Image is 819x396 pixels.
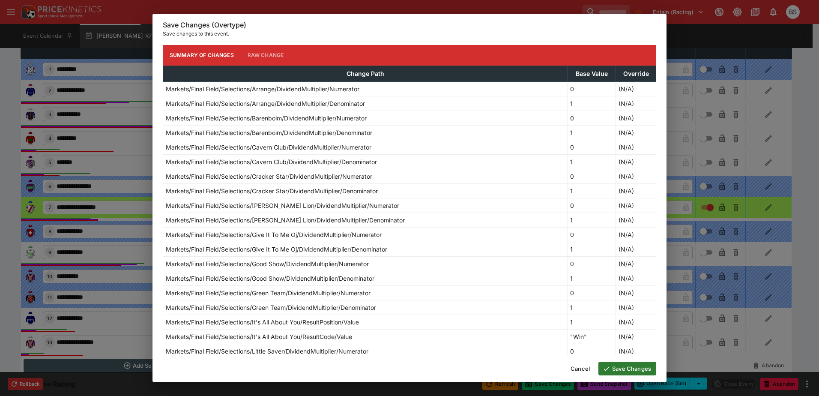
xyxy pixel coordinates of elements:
button: Summary of Changes [163,45,241,66]
button: Cancel [565,362,595,375]
p: Markets/Final Field/Selections/Cavern Club/DividendMultiplier/Denominator [166,157,377,166]
p: Markets/Final Field/Selections/Good Show/DividendMultiplier/Numerator [166,259,369,268]
td: (N/A) [616,169,656,183]
td: (N/A) [616,300,656,315]
p: Markets/Final Field/Selections/Green Team/DividendMultiplier/Numerator [166,288,371,297]
p: Markets/Final Field/Selections/Cracker Star/DividendMultiplier/Denominator [166,186,378,195]
th: Override [616,66,656,81]
td: 0 [568,285,616,300]
td: (N/A) [616,256,656,271]
td: (N/A) [616,96,656,111]
p: Markets/Final Field/Selections/Little Saver/DividendMultiplier/Numerator [166,347,368,356]
td: 1 [568,300,616,315]
td: (N/A) [616,329,656,344]
td: (N/A) [616,125,656,140]
td: (N/A) [616,285,656,300]
td: 0 [568,256,616,271]
button: Raw Change [241,45,291,66]
td: 0 [568,111,616,125]
p: Markets/Final Field/Selections/Green Team/DividendMultiplier/Denominator [166,303,376,312]
td: (N/A) [616,227,656,242]
td: (N/A) [616,213,656,227]
td: 0 [568,169,616,183]
td: (N/A) [616,315,656,329]
td: 0 [568,227,616,242]
p: Markets/Final Field/Selections/Give It To Me Oj/DividendMultiplier/Numerator [166,230,382,239]
td: 1 [568,271,616,285]
td: 0 [568,81,616,96]
h6: Save Changes (Overtype) [163,21,656,30]
td: (N/A) [616,271,656,285]
td: 0 [568,344,616,358]
p: Markets/Final Field/Selections/[PERSON_NAME] Lion/DividendMultiplier/Numerator [166,201,399,210]
td: (N/A) [616,183,656,198]
td: (N/A) [616,111,656,125]
td: 1 [568,213,616,227]
p: Markets/Final Field/Selections/Barenboim/DividendMultiplier/Denominator [166,128,372,137]
p: Markets/Final Field/Selections/Cracker Star/DividendMultiplier/Numerator [166,172,372,181]
p: Markets/Final Field/Selections/It's All About You/ResultPosition/Value [166,318,359,327]
td: 1 [568,125,616,140]
p: Markets/Final Field/Selections/Good Show/DividendMultiplier/Denominator [166,274,374,283]
td: 0 [568,198,616,213]
td: "Win" [568,329,616,344]
th: Base Value [568,66,616,81]
td: (N/A) [616,344,656,358]
td: 1 [568,154,616,169]
td: 1 [568,242,616,256]
td: 0 [568,140,616,154]
p: Markets/Final Field/Selections/[PERSON_NAME] Lion/DividendMultiplier/Denominator [166,216,405,225]
td: (N/A) [616,198,656,213]
p: Markets/Final Field/Selections/Give It To Me Oj/DividendMultiplier/Denominator [166,245,387,254]
td: (N/A) [616,81,656,96]
td: (N/A) [616,242,656,256]
p: Markets/Final Field/Selections/Cavern Club/DividendMultiplier/Numerator [166,143,371,152]
td: (N/A) [616,140,656,154]
td: 1 [568,315,616,329]
p: Markets/Final Field/Selections/Barenboim/DividendMultiplier/Numerator [166,114,367,123]
td: 1 [568,183,616,198]
p: Markets/Final Field/Selections/Arrange/DividendMultiplier/Denominator [166,99,365,108]
td: (N/A) [616,154,656,169]
td: 1 [568,96,616,111]
p: Save changes to this event. [163,30,656,38]
th: Change Path [163,66,568,81]
p: Markets/Final Field/Selections/It's All About You/ResultCode/Value [166,332,352,341]
button: Save Changes [598,362,656,375]
p: Markets/Final Field/Selections/Arrange/DividendMultiplier/Numerator [166,84,359,93]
